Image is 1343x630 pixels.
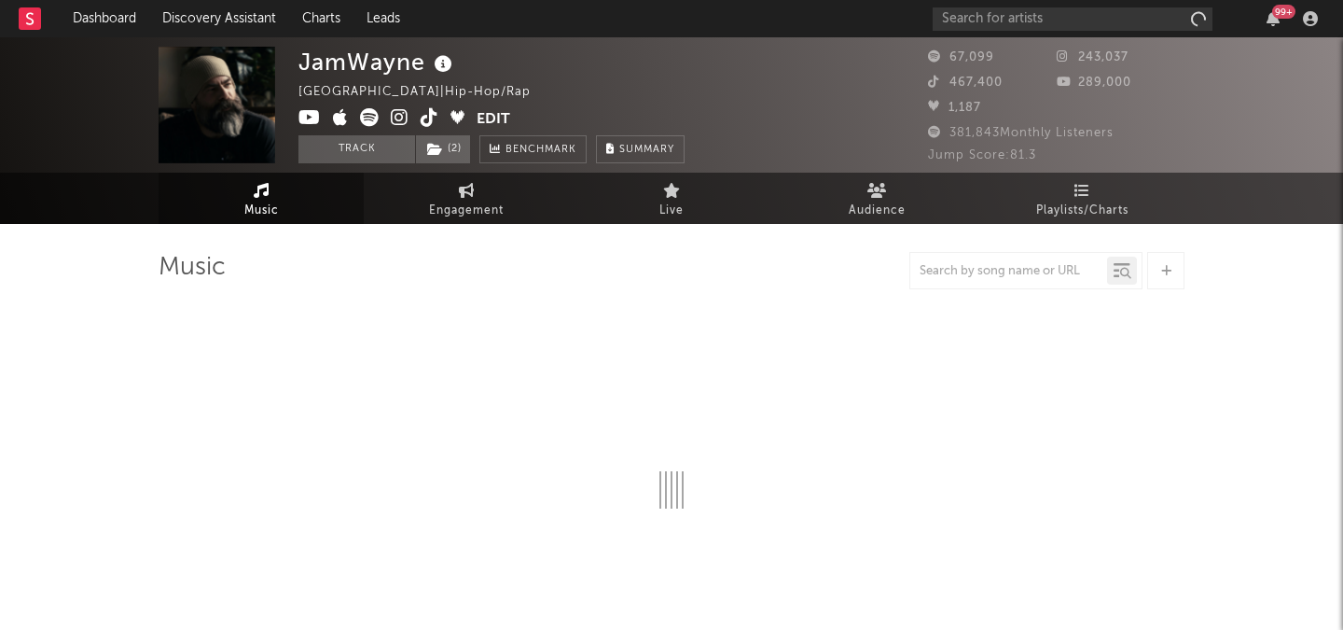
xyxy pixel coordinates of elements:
[1057,51,1128,63] span: 243,037
[159,173,364,224] a: Music
[569,173,774,224] a: Live
[928,149,1036,161] span: Jump Score: 81.3
[364,173,569,224] a: Engagement
[1036,200,1128,222] span: Playlists/Charts
[1057,77,1131,89] span: 289,000
[298,47,457,77] div: JamWayne
[928,77,1003,89] span: 467,400
[619,145,674,155] span: Summary
[415,135,471,163] span: ( 2 )
[659,200,684,222] span: Live
[928,102,981,114] span: 1,187
[298,81,552,104] div: [GEOGRAPHIC_DATA] | Hip-Hop/Rap
[244,200,279,222] span: Music
[477,108,510,132] button: Edit
[298,135,415,163] button: Track
[596,135,685,163] button: Summary
[849,200,906,222] span: Audience
[774,173,979,224] a: Audience
[1267,11,1280,26] button: 99+
[979,173,1184,224] a: Playlists/Charts
[928,51,994,63] span: 67,099
[479,135,587,163] a: Benchmark
[416,135,470,163] button: (2)
[910,264,1107,279] input: Search by song name or URL
[933,7,1212,31] input: Search for artists
[429,200,504,222] span: Engagement
[1272,5,1295,19] div: 99 +
[928,127,1114,139] span: 381,843 Monthly Listeners
[505,139,576,161] span: Benchmark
